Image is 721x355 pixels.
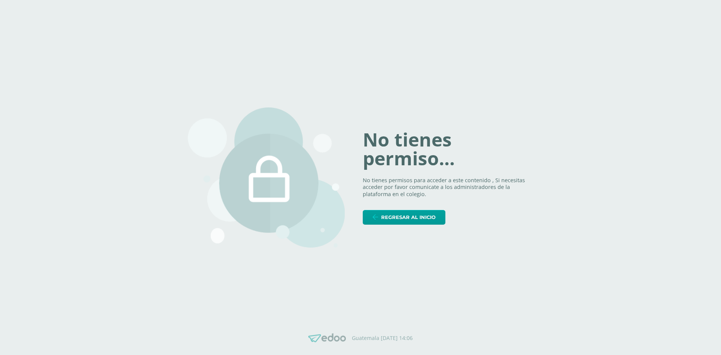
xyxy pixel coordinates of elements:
a: Regresar al inicio [363,210,445,225]
span: Regresar al inicio [381,210,436,224]
p: No tienes permisos para acceder a este contenido , Si necesitas acceder por favor comunicate a lo... [363,177,533,198]
p: Guatemala [DATE] 14:06 [352,335,413,341]
img: 403.png [188,107,345,248]
h1: No tienes permiso... [363,130,533,168]
img: Edoo [308,333,346,343]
